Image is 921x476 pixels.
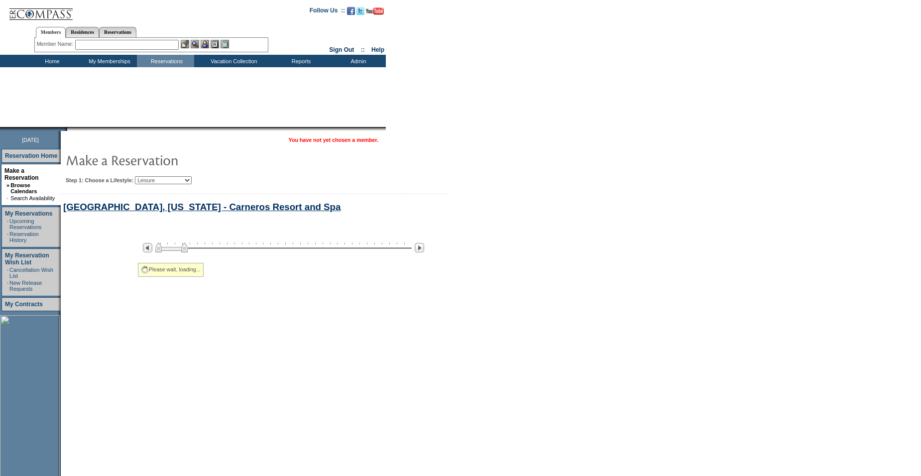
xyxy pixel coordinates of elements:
[137,55,194,67] td: Reservations
[66,27,99,37] a: Residences
[356,10,364,16] a: Follow us on Twitter
[67,127,68,131] img: blank.gif
[271,55,329,67] td: Reports
[7,267,8,279] td: ·
[22,137,39,143] span: [DATE]
[37,40,75,48] div: Member Name:
[99,27,136,37] a: Reservations
[415,243,424,252] img: Next
[347,10,355,16] a: Become our fan on Facebook
[5,152,57,159] a: Reservation Home
[7,231,8,243] td: ·
[64,127,67,131] img: promoShadowLeftCorner.gif
[329,46,354,53] a: Sign Out
[191,40,199,48] img: View
[36,27,66,38] a: Members
[143,243,152,252] img: Previous
[7,280,8,292] td: ·
[289,137,378,143] span: You have not yet chosen a member.
[5,301,43,308] a: My Contracts
[138,263,204,277] div: Please wait, loading...
[347,7,355,15] img: Become our fan on Facebook
[6,182,9,188] b: »
[5,252,49,266] a: My Reservation Wish List
[4,167,39,181] a: Make a Reservation
[181,40,189,48] img: b_edit.gif
[371,46,384,53] a: Help
[9,280,42,292] a: New Release Requests
[63,202,341,212] a: [GEOGRAPHIC_DATA], [US_STATE] - Carneros Resort and Spa
[329,55,386,67] td: Admin
[66,177,133,183] b: Step 1: Choose a Lifestyle:
[5,210,52,217] a: My Reservations
[6,195,9,201] td: ·
[9,267,53,279] a: Cancellation Wish List
[9,218,41,230] a: Upcoming Reservations
[9,231,39,243] a: Reservation History
[211,40,219,48] img: Reservations
[201,40,209,48] img: Impersonate
[221,40,229,48] img: b_calculator.gif
[7,218,8,230] td: ·
[22,55,80,67] td: Home
[194,55,271,67] td: Vacation Collection
[141,266,149,274] img: spinner2.gif
[10,182,37,194] a: Browse Calendars
[66,150,265,170] img: pgTtlMakeReservation.gif
[310,6,345,18] td: Follow Us ::
[361,46,365,53] span: ::
[366,10,384,16] a: Subscribe to our YouTube Channel
[366,7,384,15] img: Subscribe to our YouTube Channel
[356,7,364,15] img: Follow us on Twitter
[10,195,55,201] a: Search Availability
[80,55,137,67] td: My Memberships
